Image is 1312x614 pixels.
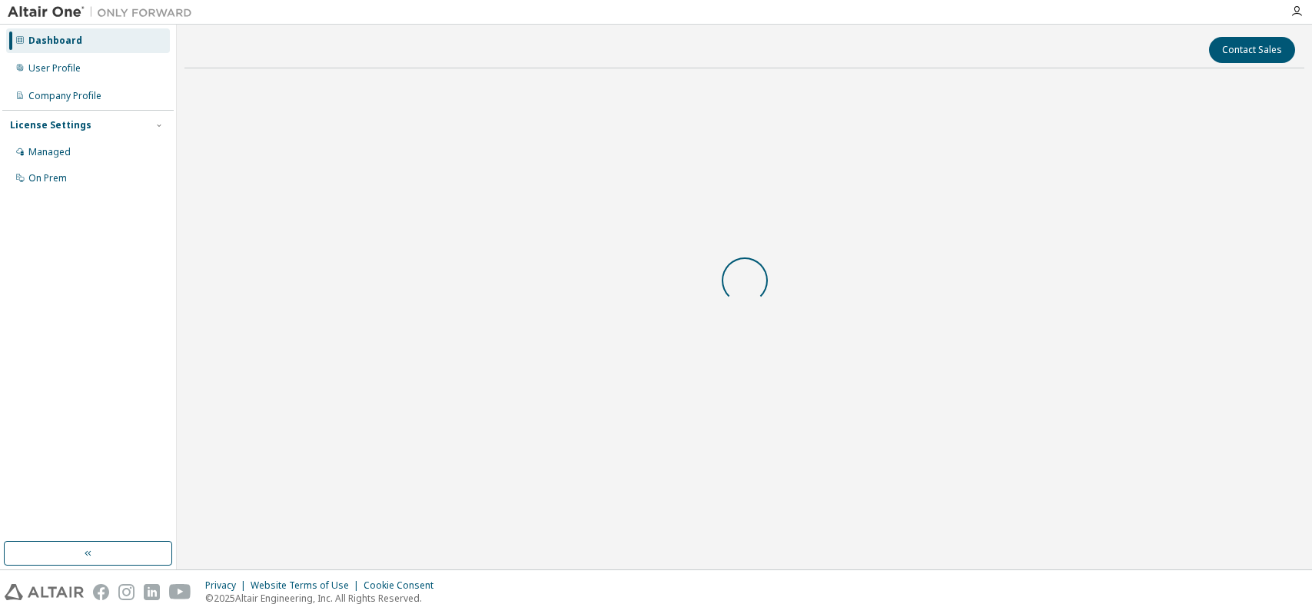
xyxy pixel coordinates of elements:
[10,119,91,131] div: License Settings
[205,579,251,592] div: Privacy
[1209,37,1295,63] button: Contact Sales
[28,35,82,47] div: Dashboard
[364,579,443,592] div: Cookie Consent
[28,146,71,158] div: Managed
[28,90,101,102] div: Company Profile
[251,579,364,592] div: Website Terms of Use
[118,584,135,600] img: instagram.svg
[28,172,67,184] div: On Prem
[205,592,443,605] p: © 2025 Altair Engineering, Inc. All Rights Reserved.
[144,584,160,600] img: linkedin.svg
[169,584,191,600] img: youtube.svg
[93,584,109,600] img: facebook.svg
[8,5,200,20] img: Altair One
[28,62,81,75] div: User Profile
[5,584,84,600] img: altair_logo.svg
